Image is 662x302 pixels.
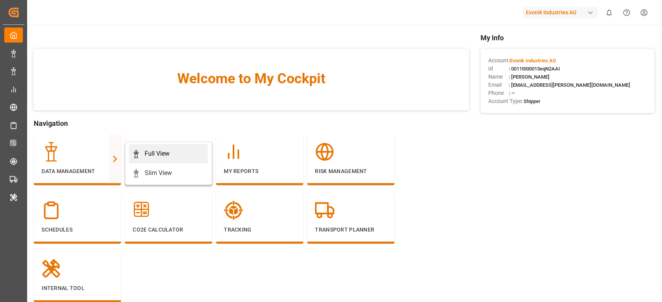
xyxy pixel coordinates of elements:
span: : Shipper [521,98,541,104]
span: : — [509,90,515,96]
button: show 0 new notifications [600,4,618,21]
div: Evonik Industries AG [523,7,597,18]
p: My Reports [224,167,296,175]
a: Full View [129,144,208,163]
div: Slim View [145,168,172,178]
p: Schedules [41,226,113,234]
button: Evonik Industries AG [523,5,600,20]
a: Slim View [129,163,208,183]
p: CO2e Calculator [133,226,204,234]
span: Account Type [488,97,521,105]
button: Help Center [618,4,635,21]
span: Phone [488,89,509,97]
p: Risk Management [315,167,387,175]
span: Email [488,81,509,89]
span: My Info [481,33,655,43]
p: Transport Planner [315,226,387,234]
span: Account [488,57,509,65]
p: Tracking [224,226,296,234]
p: Data Management [41,167,113,175]
div: Full View [145,149,169,158]
p: Internal Tool [41,284,113,292]
span: : [EMAIL_ADDRESS][PERSON_NAME][DOMAIN_NAME] [509,82,630,88]
span: : [509,58,556,63]
span: Evonik Industries AG [510,58,556,63]
span: Welcome to My Cockpit [49,68,453,89]
span: : 0011t000013eqN2AAI [509,66,560,72]
span: Navigation [34,118,468,129]
span: Name [488,73,509,81]
span: : [PERSON_NAME] [509,74,550,80]
span: Id [488,65,509,73]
